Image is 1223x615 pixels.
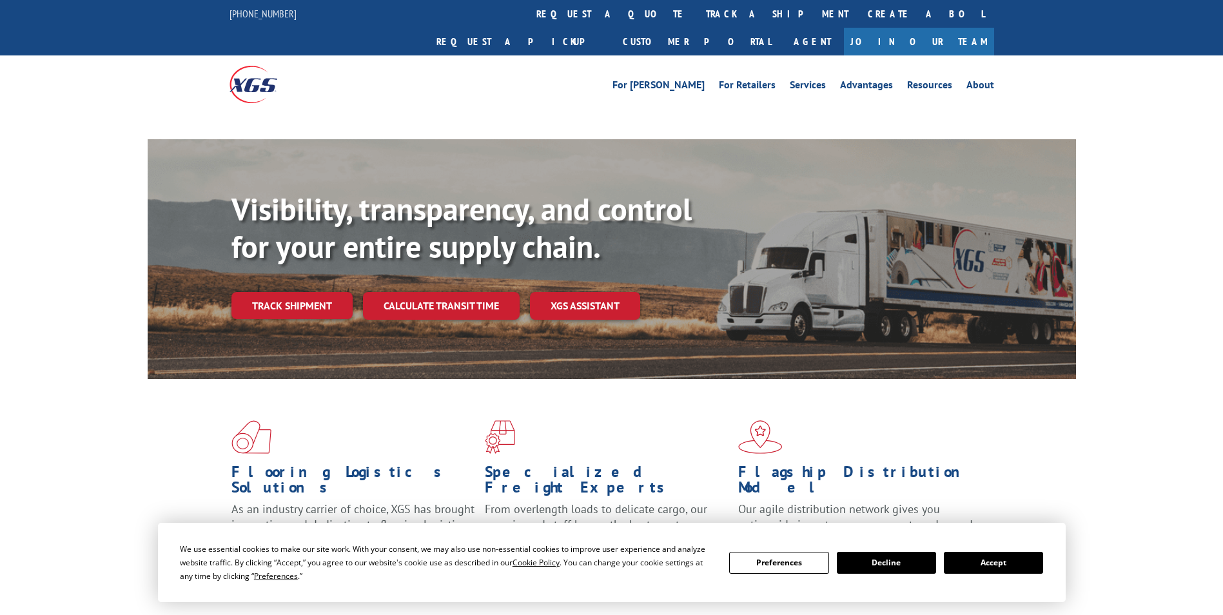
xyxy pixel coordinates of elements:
a: Track shipment [231,292,353,319]
a: Advantages [840,80,893,94]
button: Accept [944,552,1043,574]
a: Services [790,80,826,94]
span: Preferences [254,571,298,581]
span: Cookie Policy [513,557,560,568]
a: About [966,80,994,94]
a: Resources [907,80,952,94]
img: xgs-icon-flagship-distribution-model-red [738,420,783,454]
img: xgs-icon-total-supply-chain-intelligence-red [231,420,271,454]
a: Agent [781,28,844,55]
b: Visibility, transparency, and control for your entire supply chain. [231,189,692,266]
a: For [PERSON_NAME] [612,80,705,94]
div: We use essential cookies to make our site work. With your consent, we may also use non-essential ... [180,542,714,583]
a: Join Our Team [844,28,994,55]
a: Calculate transit time [363,292,520,320]
div: Cookie Consent Prompt [158,523,1066,602]
button: Decline [837,552,936,574]
span: Our agile distribution network gives you nationwide inventory management on demand. [738,502,975,532]
button: Preferences [729,552,828,574]
a: Customer Portal [613,28,781,55]
a: Request a pickup [427,28,613,55]
a: XGS ASSISTANT [530,292,640,320]
p: From overlength loads to delicate cargo, our experienced staff knows the best way to move your fr... [485,502,729,559]
h1: Flagship Distribution Model [738,464,982,502]
img: xgs-icon-focused-on-flooring-red [485,420,515,454]
h1: Specialized Freight Experts [485,464,729,502]
span: As an industry carrier of choice, XGS has brought innovation and dedication to flooring logistics... [231,502,475,547]
a: For Retailers [719,80,776,94]
h1: Flooring Logistics Solutions [231,464,475,502]
a: [PHONE_NUMBER] [230,7,297,20]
